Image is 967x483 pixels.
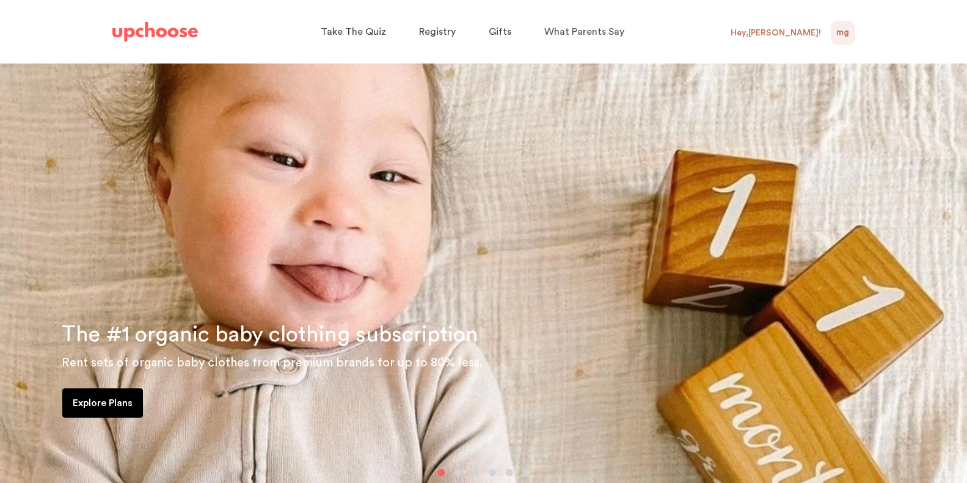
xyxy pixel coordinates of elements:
[62,353,952,372] p: Rent sets of organic baby clothes from premium brands for up to 80% less.
[112,22,198,42] img: UpChoose
[62,388,143,418] a: Explore Plans
[112,20,198,45] a: UpChoose
[836,26,849,40] span: MG
[321,20,390,44] a: Take The Quiz
[544,27,624,37] span: What Parents Say
[489,20,515,44] a: Gifts
[73,396,133,410] p: Explore Plans
[419,27,456,37] span: Registry
[321,27,386,37] span: Take The Quiz
[419,20,459,44] a: Registry
[489,27,511,37] span: Gifts
[731,27,821,38] div: Hey, [PERSON_NAME] !
[62,324,478,346] span: The #1 organic baby clothing subscription
[544,20,628,44] a: What Parents Say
